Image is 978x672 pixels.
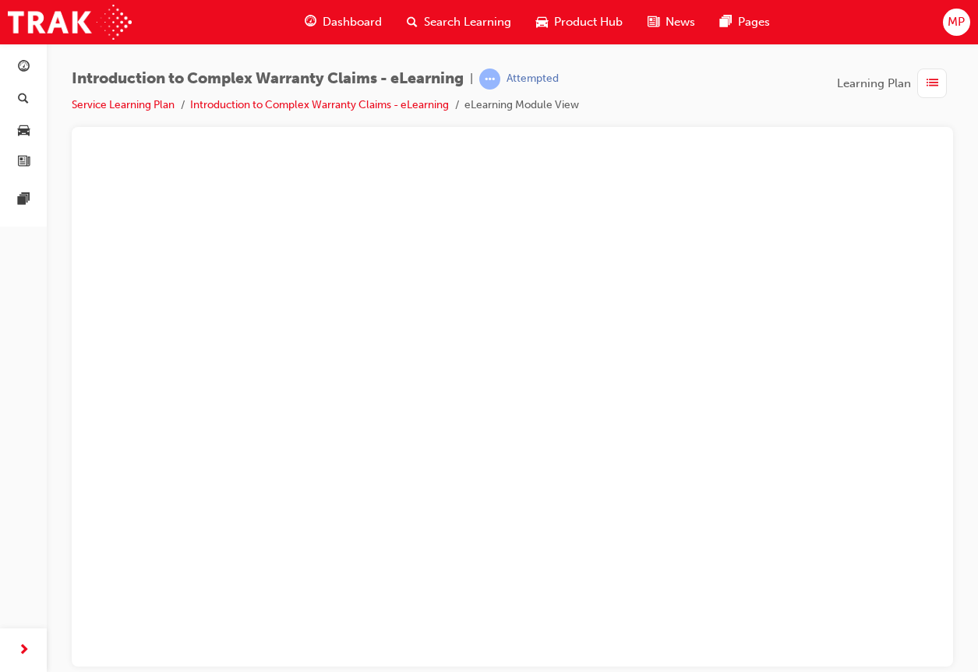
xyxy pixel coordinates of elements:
a: search-iconSearch Learning [394,6,524,38]
button: MP [943,9,970,36]
span: car-icon [18,124,30,138]
div: Attempted [507,72,559,86]
a: car-iconProduct Hub [524,6,635,38]
span: Learning Plan [837,75,911,93]
button: Learning Plan [837,69,953,98]
span: news-icon [648,12,659,32]
span: Search Learning [424,13,511,31]
a: guage-iconDashboard [292,6,394,38]
span: guage-icon [305,12,316,32]
span: news-icon [18,156,30,170]
span: guage-icon [18,61,30,75]
span: learningRecordVerb_ATTEMPT-icon [479,69,500,90]
li: eLearning Module View [464,97,579,114]
span: Pages [738,13,770,31]
a: Introduction to Complex Warranty Claims - eLearning [190,98,449,111]
img: Trak [8,5,132,40]
span: pages-icon [720,12,732,32]
span: list-icon [927,74,938,93]
a: news-iconNews [635,6,708,38]
span: Dashboard [323,13,382,31]
span: News [666,13,695,31]
span: | [470,70,473,88]
span: Introduction to Complex Warranty Claims - eLearning [72,70,464,88]
span: next-icon [18,641,30,660]
span: car-icon [536,12,548,32]
span: Product Hub [554,13,623,31]
span: search-icon [407,12,418,32]
a: pages-iconPages [708,6,782,38]
span: pages-icon [18,193,30,207]
span: search-icon [18,93,29,107]
span: MP [948,13,965,31]
a: Service Learning Plan [72,98,175,111]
